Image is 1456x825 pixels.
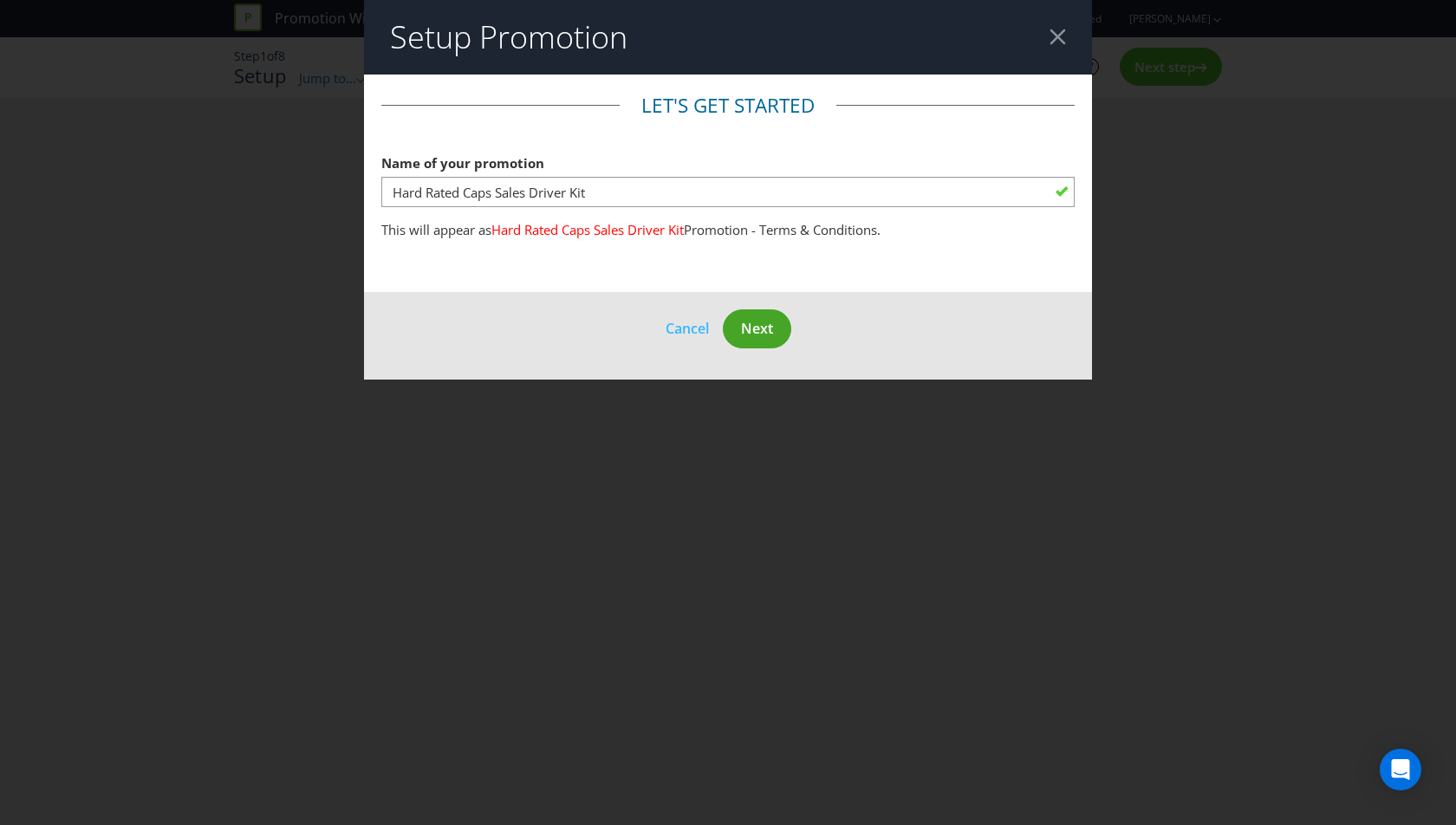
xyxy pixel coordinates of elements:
span: Promotion - Terms & Conditions. [684,221,881,238]
div: Open Intercom Messenger [1380,749,1421,790]
button: Cancel [665,317,710,340]
legend: Let's get started [620,92,836,120]
span: Next [741,319,773,338]
h2: Setup Promotion [390,20,627,55]
span: This will appear as [381,221,491,238]
span: Hard Rated Caps Sales Driver Kit [491,221,684,238]
button: Next [723,309,791,348]
input: e.g. My Promotion [381,177,1075,207]
span: Name of your promotion [381,154,544,172]
span: Cancel [666,319,709,338]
